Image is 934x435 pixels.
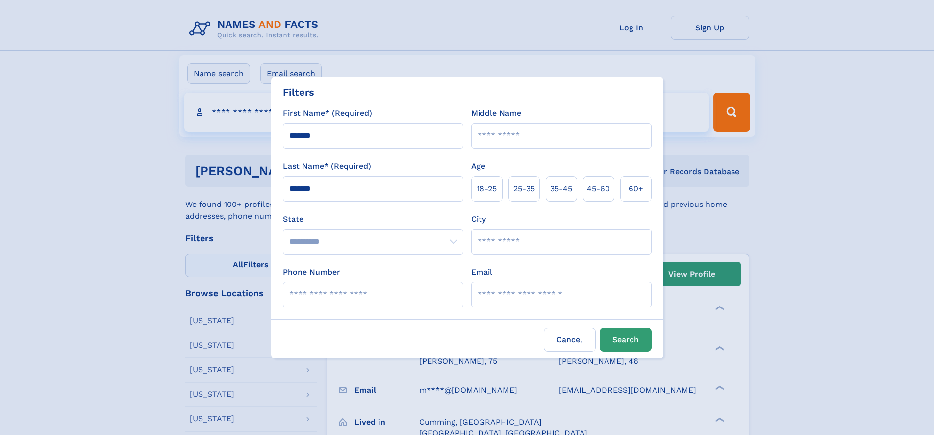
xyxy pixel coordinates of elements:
[471,160,485,172] label: Age
[471,213,486,225] label: City
[471,266,492,278] label: Email
[544,328,596,352] label: Cancel
[600,328,652,352] button: Search
[587,183,610,195] span: 45‑60
[283,85,314,100] div: Filters
[513,183,535,195] span: 25‑35
[283,213,463,225] label: State
[283,160,371,172] label: Last Name* (Required)
[283,107,372,119] label: First Name* (Required)
[550,183,572,195] span: 35‑45
[629,183,643,195] span: 60+
[283,266,340,278] label: Phone Number
[477,183,497,195] span: 18‑25
[471,107,521,119] label: Middle Name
